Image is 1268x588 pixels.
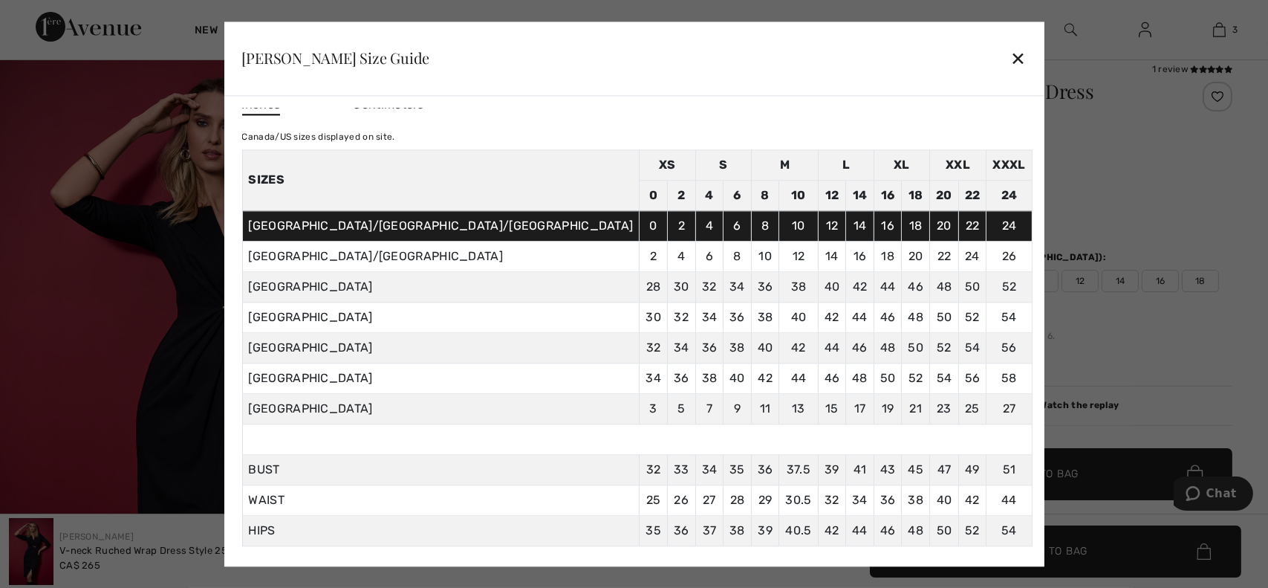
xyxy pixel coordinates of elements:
td: 44 [846,302,874,332]
td: 32 [695,271,724,302]
td: 15 [818,393,846,424]
td: 52 [902,363,930,393]
span: 52 [965,523,980,537]
td: 48 [930,271,959,302]
td: S [695,149,751,180]
td: 19 [874,393,902,424]
span: 38 [908,493,923,507]
span: 38 [729,523,745,537]
td: 20 [930,210,959,241]
td: 14 [846,180,874,210]
td: 36 [751,271,779,302]
td: 40 [818,271,846,302]
td: 38 [724,332,752,363]
span: 49 [965,462,980,476]
span: 37 [703,523,717,537]
span: 41 [854,462,867,476]
td: 16 [846,241,874,271]
td: 42 [779,332,818,363]
span: 26 [674,493,689,507]
td: 34 [640,363,668,393]
td: 56 [958,363,986,393]
td: 48 [902,302,930,332]
td: 44 [874,271,902,302]
td: 8 [751,180,779,210]
td: 22 [930,241,959,271]
td: 12 [818,180,846,210]
span: 43 [880,462,896,476]
td: 27 [986,393,1032,424]
td: 12 [818,210,846,241]
td: 4 [695,210,724,241]
td: 3 [640,393,668,424]
span: 30.5 [785,493,811,507]
td: 36 [695,332,724,363]
td: 32 [668,302,696,332]
td: 16 [874,180,902,210]
td: 10 [779,180,818,210]
td: 10 [751,241,779,271]
td: 28 [640,271,668,302]
td: BUST [242,454,640,485]
span: 34 [702,462,718,476]
td: 42 [818,302,846,332]
td: 11 [751,393,779,424]
span: 39 [758,523,773,537]
span: 45 [908,462,923,476]
td: 46 [818,363,846,393]
td: 50 [958,271,986,302]
span: 32 [825,493,839,507]
span: Chat [33,10,63,24]
td: 50 [902,332,930,363]
span: 44 [1001,493,1017,507]
span: 47 [937,462,952,476]
span: 39 [825,462,839,476]
th: Sizes [242,149,640,210]
td: [GEOGRAPHIC_DATA] [242,363,640,393]
td: 52 [930,332,959,363]
td: [GEOGRAPHIC_DATA] [242,332,640,363]
td: 48 [846,363,874,393]
div: Canada/US sizes displayed on site. [241,130,1032,143]
td: 4 [668,241,696,271]
span: 54 [1001,523,1017,537]
td: 54 [930,363,959,393]
td: 56 [986,332,1032,363]
td: 20 [902,241,930,271]
td: 18 [902,180,930,210]
span: 42 [825,523,839,537]
td: 34 [695,302,724,332]
span: 35 [646,523,661,537]
td: 12 [779,241,818,271]
span: 42 [965,493,980,507]
span: 36 [674,523,689,537]
td: 40 [779,302,818,332]
td: 50 [930,302,959,332]
td: 17 [846,393,874,424]
td: 46 [846,332,874,363]
td: 46 [874,302,902,332]
td: 32 [640,332,668,363]
td: 14 [818,241,846,271]
td: 34 [668,332,696,363]
td: 14 [846,210,874,241]
td: 0 [640,180,668,210]
td: [GEOGRAPHIC_DATA]/[GEOGRAPHIC_DATA]/[GEOGRAPHIC_DATA] [242,210,640,241]
td: 36 [724,302,752,332]
td: 22 [958,180,986,210]
td: 5 [668,393,696,424]
td: 30 [640,302,668,332]
td: 46 [902,271,930,302]
span: 46 [880,523,896,537]
div: [PERSON_NAME] Size Guide [241,51,429,65]
td: 52 [986,271,1032,302]
td: 48 [874,332,902,363]
td: 44 [779,363,818,393]
td: 18 [874,241,902,271]
td: XL [874,149,929,180]
td: 9 [724,393,752,424]
span: 50 [937,523,952,537]
td: 24 [986,210,1032,241]
td: 34 [724,271,752,302]
td: 8 [751,210,779,241]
